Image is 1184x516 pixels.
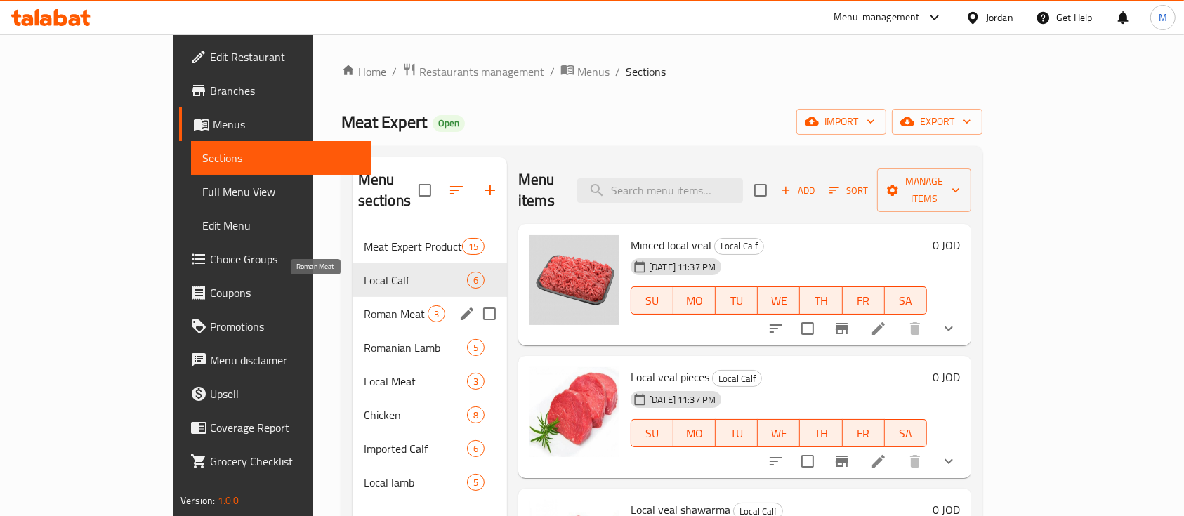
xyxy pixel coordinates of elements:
[825,444,859,478] button: Branch-specific-item
[428,305,445,322] div: items
[800,419,842,447] button: TH
[353,297,507,331] div: Roman Meat3edit
[826,180,871,201] button: Sort
[631,366,709,388] span: Local veal pieces
[419,63,544,80] span: Restaurants management
[468,442,484,456] span: 6
[903,113,971,131] span: export
[353,398,507,432] div: Chicken8
[870,320,887,337] a: Edit menu item
[364,440,467,457] span: Imported Calf
[615,63,620,80] li: /
[714,238,764,255] div: Local Calf
[341,106,427,138] span: Meat Expert
[358,169,419,211] h2: Menu sections
[673,286,716,315] button: MO
[210,251,360,267] span: Choice Groups
[890,423,921,444] span: SA
[877,168,971,212] button: Manage items
[892,109,982,135] button: export
[713,371,761,387] span: Local Calf
[679,423,710,444] span: MO
[843,419,885,447] button: FR
[721,423,752,444] span: TU
[775,180,820,201] button: Add
[560,62,610,81] a: Menus
[468,375,484,388] span: 3
[721,291,752,311] span: TU
[191,209,371,242] a: Edit Menu
[179,107,371,141] a: Menus
[679,291,710,311] span: MO
[848,423,879,444] span: FR
[218,491,239,510] span: 1.0.0
[364,373,467,390] div: Local Meat
[843,286,885,315] button: FR
[364,238,462,255] span: Meat Expert Products
[805,291,836,311] span: TH
[933,235,960,255] h6: 0 JOD
[402,62,544,81] a: Restaurants management
[643,393,721,406] span: [DATE] 11:37 PM
[210,453,360,470] span: Grocery Checklist
[829,183,868,199] span: Sort
[890,291,921,311] span: SA
[467,339,485,356] div: items
[364,339,467,356] span: Romanian Lamb
[410,176,440,205] span: Select all sections
[213,116,360,133] span: Menus
[759,312,793,345] button: sort-choices
[834,9,920,26] div: Menu-management
[758,286,800,315] button: WE
[986,10,1013,25] div: Jordan
[577,178,743,203] input: search
[364,406,467,423] span: Chicken
[808,113,875,131] span: import
[933,367,960,387] h6: 0 JOD
[179,310,371,343] a: Promotions
[518,169,560,211] h2: Menu items
[341,62,982,81] nav: breadcrumb
[191,175,371,209] a: Full Menu View
[179,242,371,276] a: Choice Groups
[468,409,484,422] span: 8
[793,314,822,343] span: Select to update
[456,303,478,324] button: edit
[529,235,619,325] img: Minced local veal
[462,238,485,255] div: items
[191,141,371,175] a: Sections
[800,286,842,315] button: TH
[631,286,673,315] button: SU
[210,352,360,369] span: Menu disclaimer
[631,419,673,447] button: SU
[179,40,371,74] a: Edit Restaurant
[550,63,555,80] li: /
[202,217,360,234] span: Edit Menu
[888,173,960,208] span: Manage items
[763,291,794,311] span: WE
[179,276,371,310] a: Coupons
[820,180,877,201] span: Sort items
[364,474,467,491] div: Local lamb
[643,260,721,274] span: [DATE] 11:37 PM
[467,272,485,289] div: items
[353,331,507,364] div: Romanian Lamb5
[179,444,371,478] a: Grocery Checklist
[898,312,932,345] button: delete
[428,307,445,321] span: 3
[716,286,758,315] button: TU
[775,180,820,201] span: Add item
[779,183,817,199] span: Add
[210,419,360,436] span: Coverage Report
[353,432,507,465] div: Imported Calf6
[631,234,711,256] span: Minced local veal
[468,341,484,355] span: 5
[392,63,397,80] li: /
[210,385,360,402] span: Upsell
[468,476,484,489] span: 5
[179,377,371,411] a: Upsell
